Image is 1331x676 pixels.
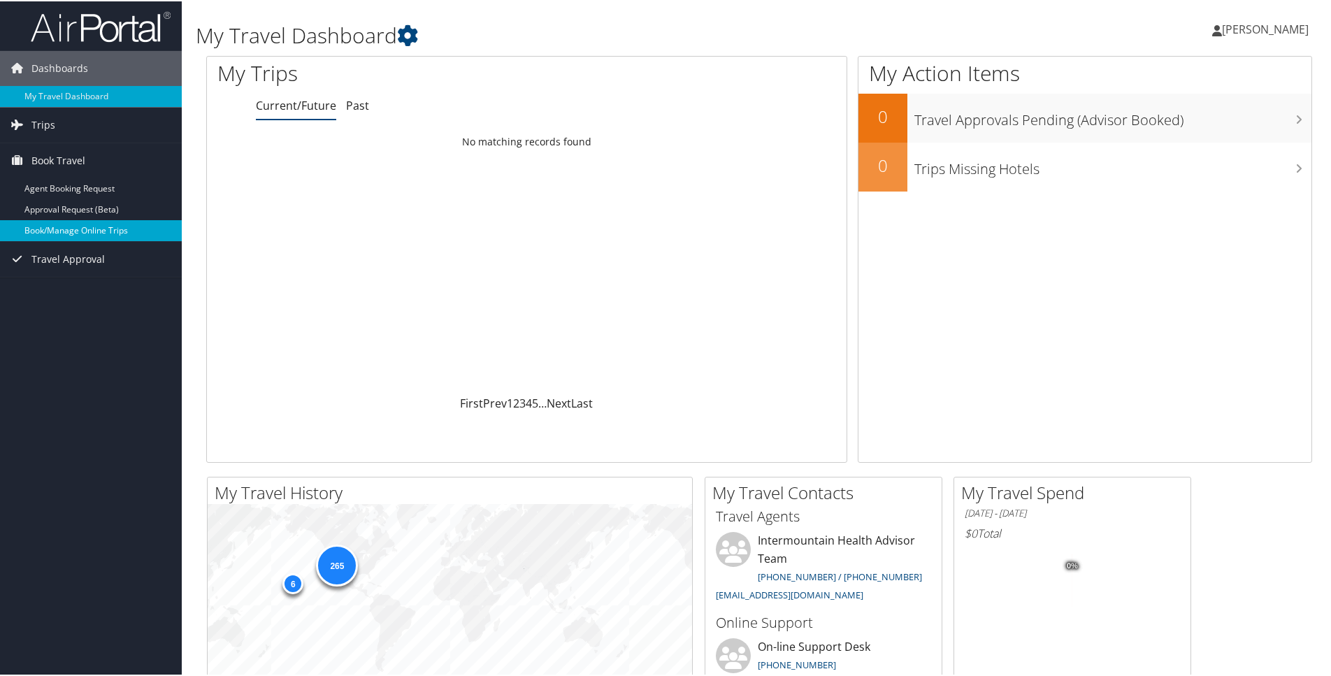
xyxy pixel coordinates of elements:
div: 265 [316,543,358,585]
h1: My Travel Dashboard [196,20,947,49]
a: Current/Future [256,96,336,112]
h6: [DATE] - [DATE] [965,505,1180,519]
div: 6 [282,572,303,593]
a: 0Trips Missing Hotels [858,141,1311,190]
h6: Total [965,524,1180,540]
span: Book Travel [31,142,85,177]
h3: Travel Agents [716,505,931,525]
a: First [460,394,483,410]
h2: My Travel Contacts [712,480,942,503]
h1: My Action Items [858,57,1311,87]
li: Intermountain Health Advisor Team [709,531,938,605]
a: 2 [513,394,519,410]
a: 0Travel Approvals Pending (Advisor Booked) [858,92,1311,141]
h2: 0 [858,152,907,176]
a: 3 [519,394,526,410]
a: 4 [526,394,532,410]
td: No matching records found [207,128,847,153]
h2: My Travel History [215,480,692,503]
a: 1 [507,394,513,410]
h3: Travel Approvals Pending (Advisor Booked) [914,102,1311,129]
a: [PERSON_NAME] [1212,7,1323,49]
a: Last [571,394,593,410]
tspan: 0% [1067,561,1078,569]
h2: My Travel Spend [961,480,1190,503]
span: Dashboards [31,50,88,85]
h3: Trips Missing Hotels [914,151,1311,178]
span: [PERSON_NAME] [1222,20,1309,36]
a: [EMAIL_ADDRESS][DOMAIN_NAME] [716,587,863,600]
span: Travel Approval [31,240,105,275]
a: [PHONE_NUMBER] [758,657,836,670]
h3: Online Support [716,612,931,631]
a: Next [547,394,571,410]
a: Prev [483,394,507,410]
h2: 0 [858,103,907,127]
a: Past [346,96,369,112]
a: [PHONE_NUMBER] / [PHONE_NUMBER] [758,569,922,582]
span: $0 [965,524,977,540]
span: … [538,394,547,410]
span: Trips [31,106,55,141]
img: airportal-logo.png [31,9,171,42]
h1: My Trips [217,57,570,87]
a: 5 [532,394,538,410]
